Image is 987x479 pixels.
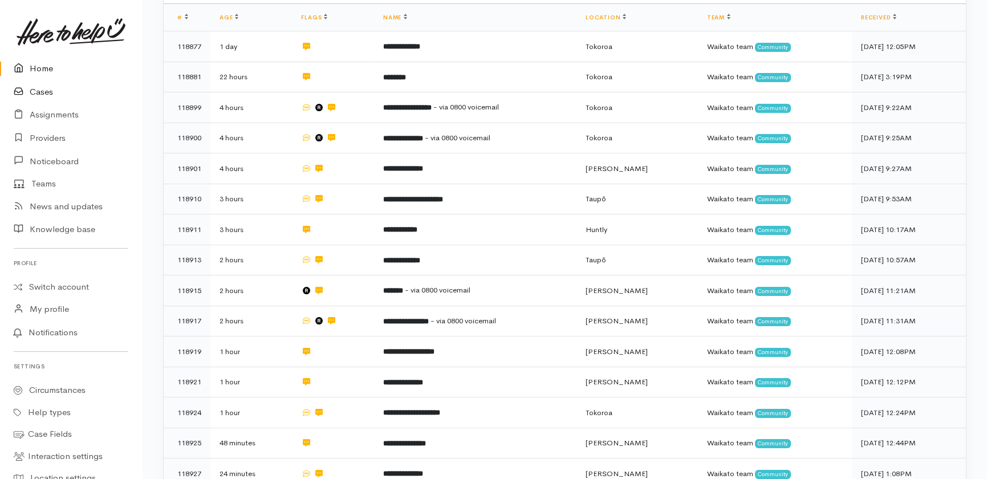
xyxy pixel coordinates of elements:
td: 4 hours [210,92,292,123]
span: Tokoroa [586,42,612,51]
span: Tokoroa [586,72,612,82]
h6: Settings [14,359,128,374]
td: Waikato team [698,397,852,428]
td: 1 hour [210,336,292,367]
td: [DATE] 12:08PM [852,336,966,367]
a: Team [707,14,730,21]
td: Waikato team [698,245,852,275]
td: [DATE] 12:24PM [852,397,966,428]
span: Community [755,134,791,143]
a: Age [220,14,238,21]
span: Community [755,226,791,235]
td: 22 hours [210,62,292,92]
td: 118911 [164,214,210,245]
td: 118913 [164,245,210,275]
td: 1 day [210,31,292,62]
td: 118877 [164,31,210,62]
span: Community [755,165,791,174]
td: 118910 [164,184,210,214]
td: Waikato team [698,153,852,184]
span: Taupō [586,194,606,204]
td: 4 hours [210,153,292,184]
td: 118925 [164,428,210,458]
td: Waikato team [698,123,852,153]
span: Community [755,104,791,113]
td: 3 hours [210,184,292,214]
span: - via 0800 voicemail [430,316,496,326]
td: 118881 [164,62,210,92]
span: Community [755,256,791,265]
td: [DATE] 11:31AM [852,306,966,336]
td: Waikato team [698,428,852,458]
a: # [177,14,188,21]
td: 118900 [164,123,210,153]
span: Community [755,43,791,52]
a: Location [586,14,626,21]
span: [PERSON_NAME] [586,164,648,173]
span: Community [755,287,791,296]
span: Community [755,378,791,387]
td: 118919 [164,336,210,367]
td: Waikato team [698,367,852,397]
td: [DATE] 9:22AM [852,92,966,123]
td: Waikato team [698,336,852,367]
span: [PERSON_NAME] [586,377,648,387]
td: 2 hours [210,306,292,336]
td: Waikato team [698,92,852,123]
span: [PERSON_NAME] [586,347,648,356]
td: [DATE] 11:21AM [852,275,966,306]
td: 118901 [164,153,210,184]
td: [DATE] 9:25AM [852,123,966,153]
span: Tokoroa [586,133,612,143]
span: Community [755,409,791,418]
span: - via 0800 voicemail [425,133,490,143]
a: Name [383,14,407,21]
td: 3 hours [210,214,292,245]
span: Tokoroa [586,103,612,112]
span: Tokoroa [586,408,612,417]
td: Waikato team [698,214,852,245]
span: Community [755,73,791,82]
td: [DATE] 12:05PM [852,31,966,62]
span: [PERSON_NAME] [586,438,648,448]
td: [DATE] 9:53AM [852,184,966,214]
td: [DATE] 10:57AM [852,245,966,275]
span: Community [755,317,791,326]
span: Community [755,470,791,479]
td: 2 hours [210,245,292,275]
td: 118924 [164,397,210,428]
td: [DATE] 12:44PM [852,428,966,458]
td: [DATE] 3:19PM [852,62,966,92]
td: [DATE] 9:27AM [852,153,966,184]
span: - via 0800 voicemail [433,102,499,112]
span: [PERSON_NAME] [586,469,648,478]
td: 2 hours [210,275,292,306]
span: - via 0800 voicemail [405,285,470,295]
span: Community [755,195,791,204]
td: 1 hour [210,367,292,397]
td: 118921 [164,367,210,397]
h6: Profile [14,255,128,271]
a: Received [861,14,896,21]
span: [PERSON_NAME] [586,286,648,295]
a: Flags [301,14,327,21]
td: 118917 [164,306,210,336]
span: [PERSON_NAME] [586,316,648,326]
span: Taupō [586,255,606,265]
td: 4 hours [210,123,292,153]
td: 1 hour [210,397,292,428]
td: Waikato team [698,62,852,92]
td: Waikato team [698,184,852,214]
td: Waikato team [698,306,852,336]
td: Waikato team [698,31,852,62]
td: 118899 [164,92,210,123]
td: [DATE] 12:12PM [852,367,966,397]
span: Community [755,439,791,448]
td: Waikato team [698,275,852,306]
td: 118915 [164,275,210,306]
span: Community [755,348,791,357]
span: Huntly [586,225,607,234]
td: 48 minutes [210,428,292,458]
td: [DATE] 10:17AM [852,214,966,245]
